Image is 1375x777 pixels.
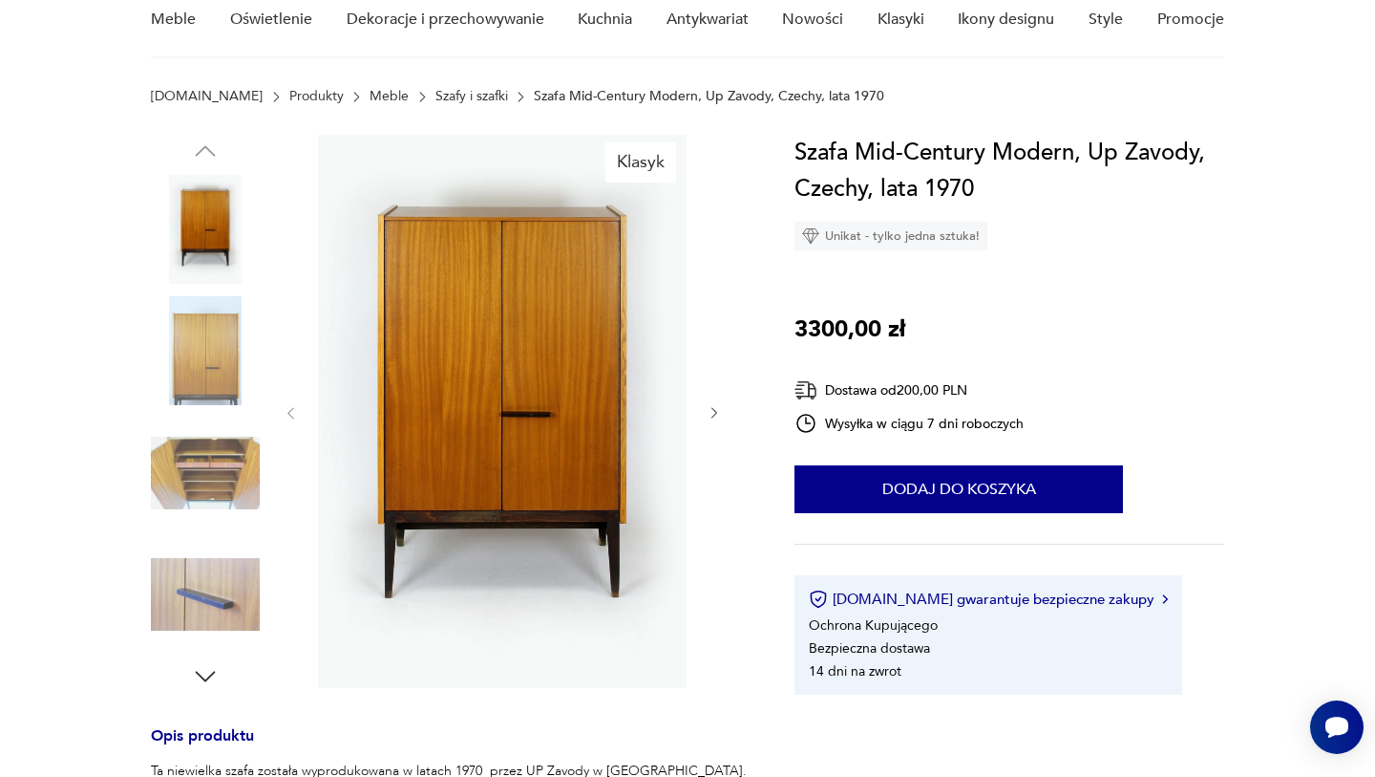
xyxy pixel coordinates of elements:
li: Ochrona Kupującego [809,616,938,635]
div: Dostawa od 200,00 PLN [794,378,1024,402]
button: [DOMAIN_NAME] gwarantuje bezpieczne zakupy [809,590,1167,609]
iframe: Smartsupp widget button [1310,701,1364,754]
img: Ikona dostawy [794,378,817,402]
a: [DOMAIN_NAME] [151,89,263,104]
img: Ikona certyfikatu [809,590,828,609]
p: 3300,00 zł [794,312,905,348]
a: Meble [370,89,409,104]
img: Zdjęcie produktu Szafa Mid-Century Modern, Up Zavody, Czechy, lata 1970 [318,135,687,688]
img: Zdjęcie produktu Szafa Mid-Century Modern, Up Zavody, Czechy, lata 1970 [151,296,260,405]
li: 14 dni na zwrot [809,662,901,680]
button: Dodaj do koszyka [794,465,1123,513]
div: Wysyłka w ciągu 7 dni roboczych [794,412,1024,435]
img: Ikona diamentu [802,227,819,245]
a: Szafy i szafki [435,89,508,104]
div: Klasyk [605,142,676,183]
img: Ikona strzałki w prawo [1162,594,1168,604]
h1: Szafa Mid-Century Modern, Up Zavody, Czechy, lata 1970 [794,135,1223,207]
p: Szafa Mid-Century Modern, Up Zavody, Czechy, lata 1970 [534,89,884,104]
img: Zdjęcie produktu Szafa Mid-Century Modern, Up Zavody, Czechy, lata 1970 [151,419,260,528]
div: Unikat - tylko jedna sztuka! [794,222,987,250]
img: Zdjęcie produktu Szafa Mid-Century Modern, Up Zavody, Czechy, lata 1970 [151,175,260,284]
a: Produkty [289,89,344,104]
li: Bezpieczna dostawa [809,639,930,658]
img: Zdjęcie produktu Szafa Mid-Century Modern, Up Zavody, Czechy, lata 1970 [151,540,260,649]
h3: Opis produktu [151,730,749,762]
